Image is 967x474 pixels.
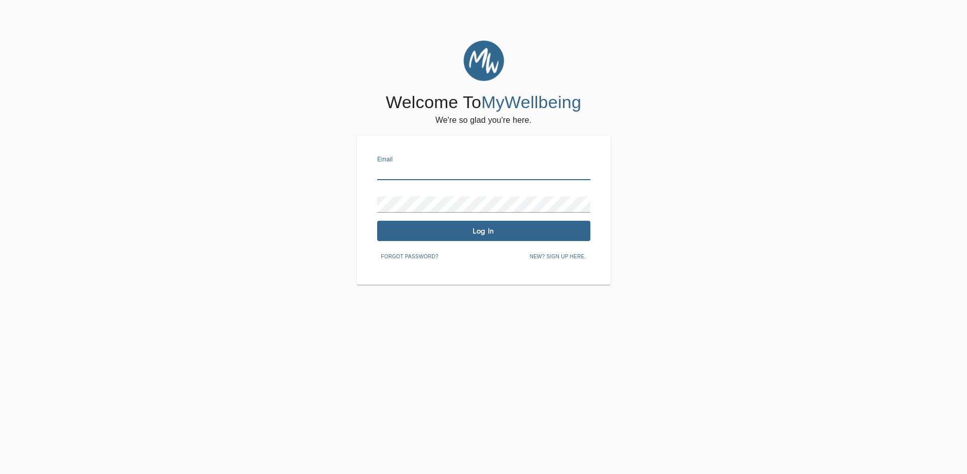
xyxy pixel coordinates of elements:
img: MyWellbeing [463,41,504,81]
a: Forgot password? [377,252,443,260]
h4: Welcome To [386,92,581,113]
label: Email [377,157,393,163]
button: New? Sign up here. [525,249,590,264]
span: Log In [381,226,586,236]
span: Forgot password? [381,252,439,261]
button: Forgot password? [377,249,443,264]
span: MyWellbeing [481,92,581,112]
span: New? Sign up here. [529,252,586,261]
button: Log In [377,221,590,241]
h6: We're so glad you're here. [436,113,531,127]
